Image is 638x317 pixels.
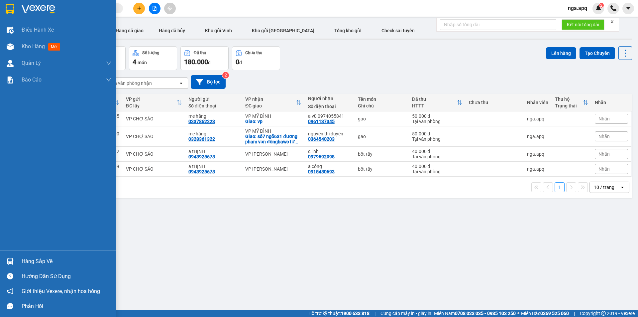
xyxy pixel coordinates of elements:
span: question-circle [7,273,13,279]
span: close [610,19,614,24]
button: Kết nối tổng đài [562,19,604,30]
div: Chọn văn phòng nhận [106,80,152,86]
div: bôt tây [358,151,405,157]
div: 50.000 đ [412,131,462,136]
span: Hàng đã hủy [159,28,185,33]
div: gao [358,116,405,121]
input: Nhập số tổng đài [440,19,556,30]
div: me hăng [188,113,239,119]
div: ĐC giao [245,103,296,108]
span: Miền Nam [434,310,516,317]
div: VP nhận [245,96,296,102]
div: Hàng sắp về [22,256,111,266]
img: logo-vxr [6,4,14,14]
div: Trạng thái [555,103,583,108]
button: aim [164,3,176,14]
div: Đã thu [194,51,206,55]
img: solution-icon [7,77,14,83]
img: warehouse-icon [7,43,14,50]
div: a công [308,164,352,169]
strong: 1900 633 818 [341,311,370,316]
button: caret-down [622,3,634,14]
div: Phản hồi [22,301,111,311]
span: ⚪️ [517,312,519,315]
img: phone-icon [610,5,616,11]
span: Cung cấp máy in - giấy in: [380,310,432,317]
div: nga.apq [527,166,548,172]
span: Nhãn [598,166,610,172]
div: Giao: số7 ngõ631 đương pham văn đôngbawc tư liêm [245,134,301,144]
span: Kho hàng [22,43,45,50]
span: Quản Lý [22,59,41,67]
button: Tạo Chuyến [580,47,615,59]
span: | [574,310,575,317]
div: nga.apq [527,151,548,157]
span: down [106,61,111,66]
div: Nhân viên [527,100,548,105]
div: VP CHỢ SÁO [126,134,182,139]
button: file-add [149,3,160,14]
span: [GEOGRAPHIC_DATA], [GEOGRAPHIC_DATA] ↔ [GEOGRAPHIC_DATA] [10,28,59,51]
img: warehouse-icon [7,258,14,265]
img: icon-new-feature [595,5,601,11]
div: ĐC lấy [126,103,177,108]
div: 0943925678 [188,169,215,174]
div: Nhãn [595,100,628,105]
span: đ [208,60,211,65]
span: món [138,60,147,65]
th: Toggle SortBy [552,94,591,111]
span: đ [239,60,242,65]
div: Tại văn phòng [412,136,462,142]
div: 0943925678 [188,154,215,159]
div: Số lượng [142,51,159,55]
span: Check sai tuyến [381,28,415,33]
sup: 2 [222,72,229,79]
span: nga.apq [563,4,592,12]
div: VP MỸ ĐÌNH [245,128,301,134]
div: 50.000 đ [412,113,462,119]
span: 4 [133,58,136,66]
span: 2 [600,3,602,8]
div: VP [PERSON_NAME] [245,166,301,172]
div: 40.000 đ [412,149,462,154]
img: logo [3,36,9,69]
span: mới [48,43,60,51]
span: Giới thiệu Vexere, nhận hoa hồng [22,287,100,295]
div: 0364540203 [308,136,335,142]
div: Chưa thu [469,100,520,105]
div: VP gửi [126,96,177,102]
div: Đã thu [412,96,457,102]
span: Kho gửi Vinh [205,28,232,33]
div: 0979592098 [308,154,335,159]
span: caret-down [625,5,631,11]
button: Chưa thu0đ [232,46,280,70]
img: warehouse-icon [7,60,14,67]
span: copyright [601,311,606,316]
span: Nhãn [598,134,610,139]
sup: 2 [599,3,604,8]
div: 0328361322 [188,136,215,142]
span: Kho gửi [GEOGRAPHIC_DATA] [252,28,314,33]
button: plus [133,3,145,14]
div: nga.apq [527,134,548,139]
div: Ghi chú [358,103,405,108]
div: VP CHỢ SÁO [126,166,182,172]
span: file-add [152,6,157,11]
div: 0915480693 [308,169,335,174]
span: Báo cáo [22,76,42,84]
strong: 0708 023 035 - 0935 103 250 [455,311,516,316]
div: Số điện thoại [308,104,352,109]
div: VP CHỢ SÁO [126,116,182,121]
div: VP CHỢ SÁO [126,151,182,157]
div: nguyên thi duyên [308,131,352,136]
button: Số lượng4món [129,46,177,70]
span: Nhãn [598,151,610,157]
div: a tHỊNH [188,164,239,169]
span: notification [7,288,13,294]
span: Kết nối tổng đài [567,21,599,28]
span: 180.000 [184,58,208,66]
div: bôt tây [358,166,405,172]
span: Hỗ trợ kỹ thuật: [308,310,370,317]
strong: CHUYỂN PHÁT NHANH AN PHÚ QUÝ [11,5,58,27]
span: Miền Bắc [521,310,569,317]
